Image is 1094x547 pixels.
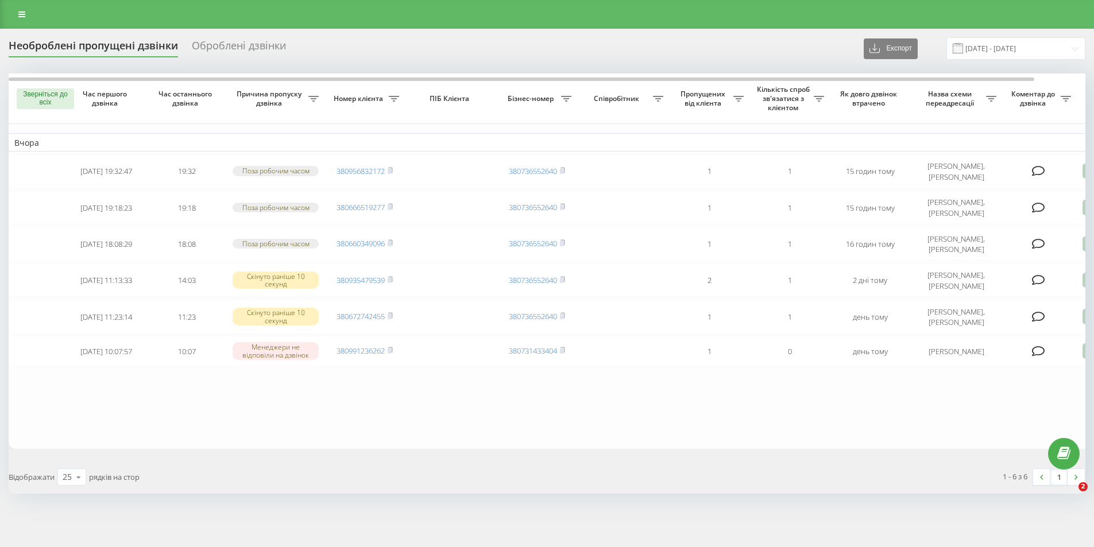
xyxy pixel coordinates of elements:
font: [DATE] 11:23:14 [80,312,132,322]
font: Вчора [14,137,39,148]
font: 11:23 [178,312,196,322]
font: Пропущених від клієнта [681,89,725,108]
font: 1 [788,312,792,322]
a: 380731433404 [509,346,557,356]
a: 380736552640 [509,238,557,249]
font: 15 годин тому [846,166,895,176]
font: 1 [788,276,792,286]
a: 380666519277 [337,202,385,212]
font: Оброблені дзвінки [192,38,286,52]
font: 1 [788,239,792,249]
font: 16 годин тому [846,239,895,249]
font: Поза робочим часом [242,203,310,212]
font: [PERSON_NAME], [PERSON_NAME] [927,197,985,218]
button: Експорт [864,38,918,59]
font: [DATE] 19:18:23 [80,203,132,213]
font: день тому [853,346,888,356]
font: Назва схеми переадресації [926,89,974,108]
font: [DATE] 18:08:29 [80,239,132,249]
font: Причина пропуску дзвінка [237,89,301,108]
font: [PERSON_NAME], [PERSON_NAME] [927,307,985,327]
font: 19:32 [178,166,196,176]
font: Необроблені пропущені дзвінки [9,38,178,52]
font: 2 [708,276,712,286]
a: 380736552640 [509,166,557,176]
a: 380956832172 [337,166,385,176]
iframe: Живий чат у інтеркомі [1055,482,1083,510]
a: 380660349096 [337,238,385,249]
font: Співробітник [594,94,639,103]
font: 1 - 6 з 6 [1003,471,1027,482]
font: 2 дні тому [853,276,887,286]
font: 19:18 [178,203,196,213]
font: 1 [788,166,792,176]
font: Поза робочим часом [242,239,310,249]
font: ПІБ Клієнта [430,94,469,103]
font: [PERSON_NAME], [PERSON_NAME] [927,161,985,181]
font: 15 годин тому [846,203,895,213]
font: 14:03 [178,276,196,286]
a: 380672742455 [337,311,385,321]
font: рядків на стор [89,472,140,482]
font: [PERSON_NAME], [PERSON_NAME] [927,234,985,254]
font: 18:08 [178,239,196,249]
font: Час останнього дзвінка [159,89,212,108]
font: 1 [788,203,792,213]
a: 380935479539 [337,275,385,285]
font: 25 [63,471,72,482]
font: Як довго дзвінок втрачено [840,89,897,108]
font: Відображати [9,472,55,482]
font: 1 [1057,472,1061,482]
font: [DATE] 10:07:57 [80,346,132,356]
font: Номер клієнта [334,94,383,103]
font: Скінуто раніше 10 секунд [247,271,305,289]
font: 1 [708,166,712,176]
font: [DATE] 11:13:33 [80,276,132,286]
font: день тому [853,312,888,322]
font: 0 [788,346,792,356]
font: 1 [708,312,712,322]
font: [PERSON_NAME], [PERSON_NAME] [927,270,985,290]
font: [DATE] 19:32:47 [80,166,132,176]
font: Зверніться до всіх [23,90,67,106]
a: 380736552640 [509,202,557,212]
font: 2 [1081,483,1085,490]
font: [PERSON_NAME] [929,346,984,356]
font: 1 [708,346,712,356]
a: 380991236262 [337,346,385,356]
font: 1 [708,203,712,213]
a: 380736552640 [509,275,557,285]
font: Час першого дзвінка [83,89,127,108]
font: Бізнес-номер [508,94,554,103]
font: Експорт [887,44,912,52]
font: Менеджери не відповіли на дзвінок [242,342,309,359]
button: Зверніться до всіх [17,88,74,109]
font: Скінуто раніше 10 секунд [247,308,305,325]
font: 10:07 [178,346,196,356]
a: 380736552640 [509,311,557,321]
font: Поза робочим часом [242,166,310,176]
font: Коментар до дзвінка [1011,89,1055,108]
font: Кількість спроб зв'язатися з клієнтом [757,84,810,112]
font: 1 [708,239,712,249]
